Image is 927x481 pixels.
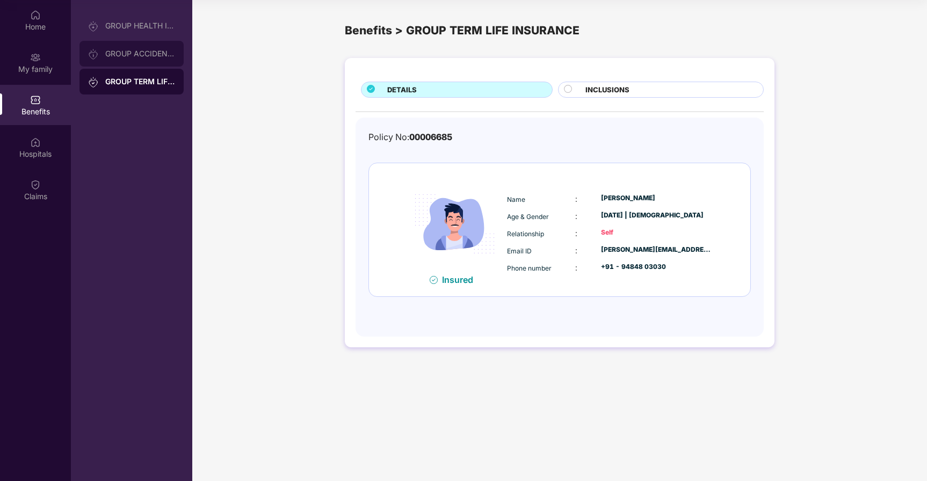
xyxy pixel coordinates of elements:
span: Name [507,195,525,203]
span: INCLUSIONS [585,84,629,96]
img: svg+xml;base64,PHN2ZyBpZD0iSG9zcGl0YWxzIiB4bWxucz0iaHR0cDovL3d3dy53My5vcmcvMjAwMC9zdmciIHdpZHRoPS... [30,137,41,148]
div: Benefits > GROUP TERM LIFE INSURANCE [345,21,774,39]
span: : [575,246,577,255]
div: GROUP ACCIDENTAL INSURANCE [105,49,175,58]
div: GROUP TERM LIFE INSURANCE [105,76,175,87]
img: svg+xml;base64,PHN2ZyBpZD0iQmVuZWZpdHMiIHhtbG5zPSJodHRwOi8vd3d3LnczLm9yZy8yMDAwL3N2ZyIgd2lkdGg9Ij... [30,94,41,105]
img: svg+xml;base64,PHN2ZyB3aWR0aD0iMjAiIGhlaWdodD0iMjAiIHZpZXdCb3g9IjAgMCAyMCAyMCIgZmlsbD0ibm9uZSIgeG... [30,52,41,63]
span: Age & Gender [507,213,549,221]
div: [PERSON_NAME] [601,193,712,203]
div: [PERSON_NAME][EMAIL_ADDRESS][DOMAIN_NAME] [601,245,712,255]
img: svg+xml;base64,PHN2ZyB3aWR0aD0iMjAiIGhlaWdodD0iMjAiIHZpZXdCb3g9IjAgMCAyMCAyMCIgZmlsbD0ibm9uZSIgeG... [88,21,99,32]
span: : [575,229,577,238]
span: Email ID [507,247,532,255]
div: Insured [442,274,480,285]
div: +91 - 94848 03030 [601,262,712,272]
span: 00006685 [409,132,452,142]
div: Self [601,228,712,238]
span: Relationship [507,230,544,238]
div: [DATE] | [DEMOGRAPHIC_DATA] [601,210,712,221]
img: icon [405,174,505,274]
span: : [575,194,577,203]
span: : [575,263,577,272]
img: svg+xml;base64,PHN2ZyB3aWR0aD0iMjAiIGhlaWdodD0iMjAiIHZpZXdCb3g9IjAgMCAyMCAyMCIgZmlsbD0ibm9uZSIgeG... [88,49,99,60]
img: svg+xml;base64,PHN2ZyB4bWxucz0iaHR0cDovL3d3dy53My5vcmcvMjAwMC9zdmciIHdpZHRoPSIxNiIgaGVpZ2h0PSIxNi... [430,276,438,284]
span: DETAILS [387,84,417,96]
div: GROUP HEALTH INSURANCE [105,21,175,30]
div: Policy No: [368,130,452,144]
span: Phone number [507,264,552,272]
img: svg+xml;base64,PHN2ZyBpZD0iQ2xhaW0iIHhtbG5zPSJodHRwOi8vd3d3LnczLm9yZy8yMDAwL3N2ZyIgd2lkdGg9IjIwIi... [30,179,41,190]
span: : [575,212,577,221]
img: svg+xml;base64,PHN2ZyB3aWR0aD0iMjAiIGhlaWdodD0iMjAiIHZpZXdCb3g9IjAgMCAyMCAyMCIgZmlsbD0ibm9uZSIgeG... [88,77,99,88]
img: svg+xml;base64,PHN2ZyBpZD0iSG9tZSIgeG1sbnM9Imh0dHA6Ly93d3cudzMub3JnLzIwMDAvc3ZnIiB3aWR0aD0iMjAiIG... [30,10,41,20]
